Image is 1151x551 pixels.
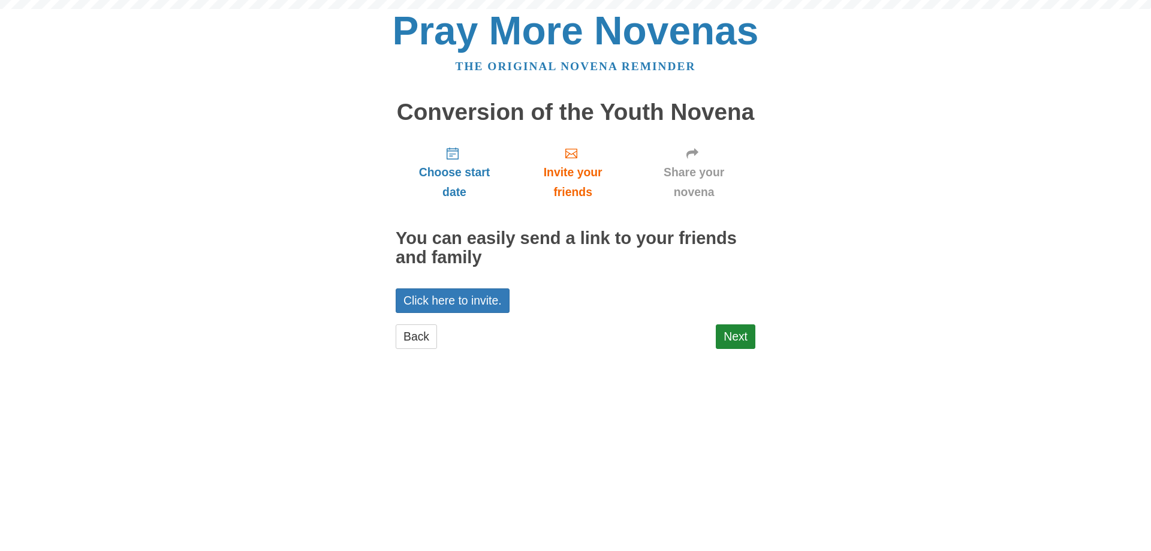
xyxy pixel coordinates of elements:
a: Invite your friends [513,137,632,208]
a: Pray More Novenas [393,8,759,53]
a: Back [396,324,437,349]
h2: You can easily send a link to your friends and family [396,229,755,267]
a: The original novena reminder [456,60,696,73]
span: Share your novena [644,162,743,202]
a: Choose start date [396,137,513,208]
h1: Conversion of the Youth Novena [396,100,755,125]
a: Next [716,324,755,349]
a: Share your novena [632,137,755,208]
span: Choose start date [408,162,501,202]
a: Click here to invite. [396,288,510,313]
span: Invite your friends [525,162,620,202]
